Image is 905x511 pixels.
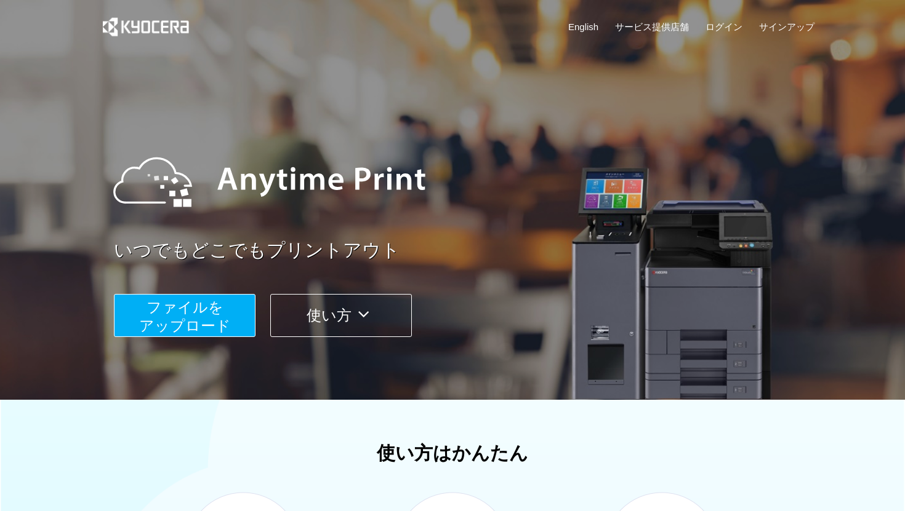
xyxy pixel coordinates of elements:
[270,294,412,337] button: 使い方
[759,20,814,33] a: サインアップ
[706,20,742,33] a: ログイン
[139,299,231,334] span: ファイルを ​​アップロード
[615,20,689,33] a: サービス提供店舗
[114,237,822,264] a: いつでもどこでもプリントアウト
[568,20,598,33] a: English
[114,294,255,337] button: ファイルを​​アップロード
